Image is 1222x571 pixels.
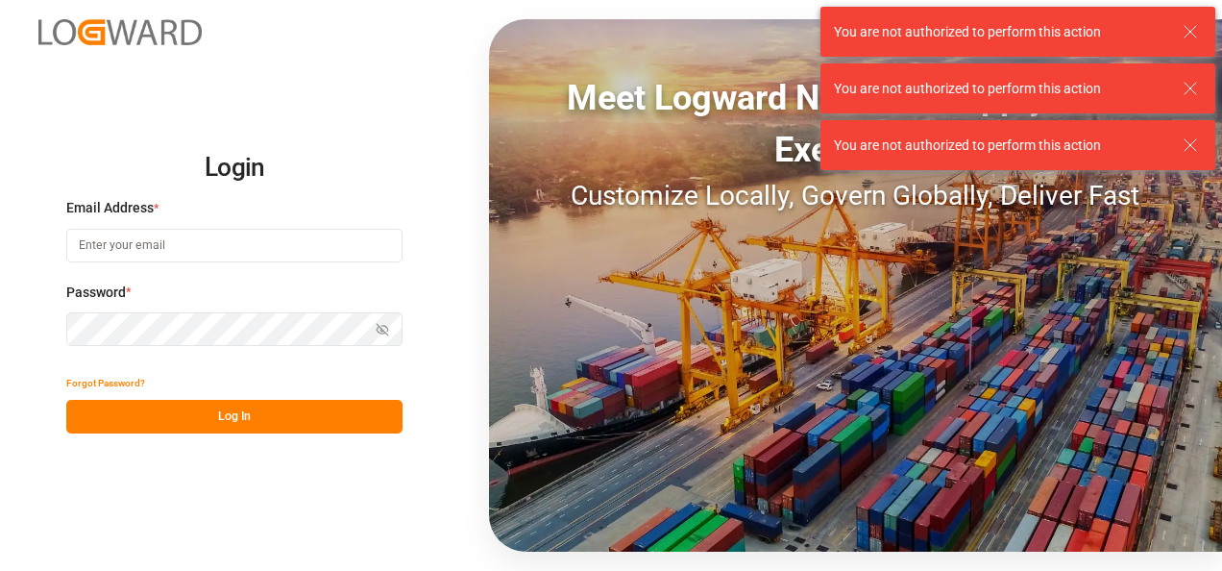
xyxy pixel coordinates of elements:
[489,176,1222,216] div: Customize Locally, Govern Globally, Deliver Fast
[834,136,1164,156] div: You are not authorized to perform this action
[66,198,154,218] span: Email Address
[489,72,1222,176] div: Meet Logward No-Code Supply Chain Execution:
[66,229,403,262] input: Enter your email
[66,366,145,400] button: Forgot Password?
[66,400,403,434] button: Log In
[834,22,1164,42] div: You are not authorized to perform this action
[834,79,1164,99] div: You are not authorized to perform this action
[66,137,403,199] h2: Login
[66,283,126,303] span: Password
[38,19,202,45] img: Logward_new_orange.png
